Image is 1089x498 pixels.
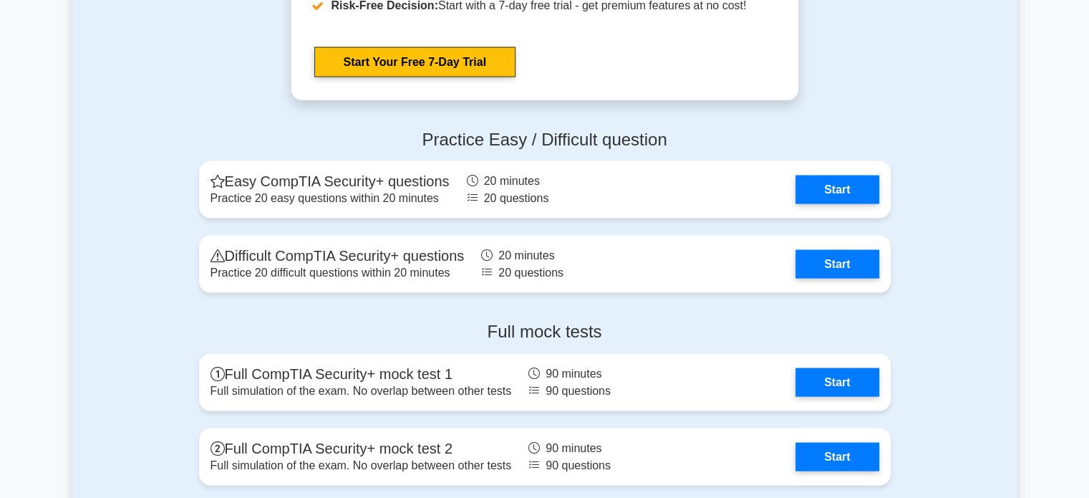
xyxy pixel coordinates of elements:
[199,130,891,150] h4: Practice Easy / Difficult question
[795,176,879,204] a: Start
[314,47,516,77] a: Start Your Free 7-Day Trial
[795,368,879,397] a: Start
[795,443,879,471] a: Start
[199,322,891,343] h4: Full mock tests
[795,250,879,279] a: Start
